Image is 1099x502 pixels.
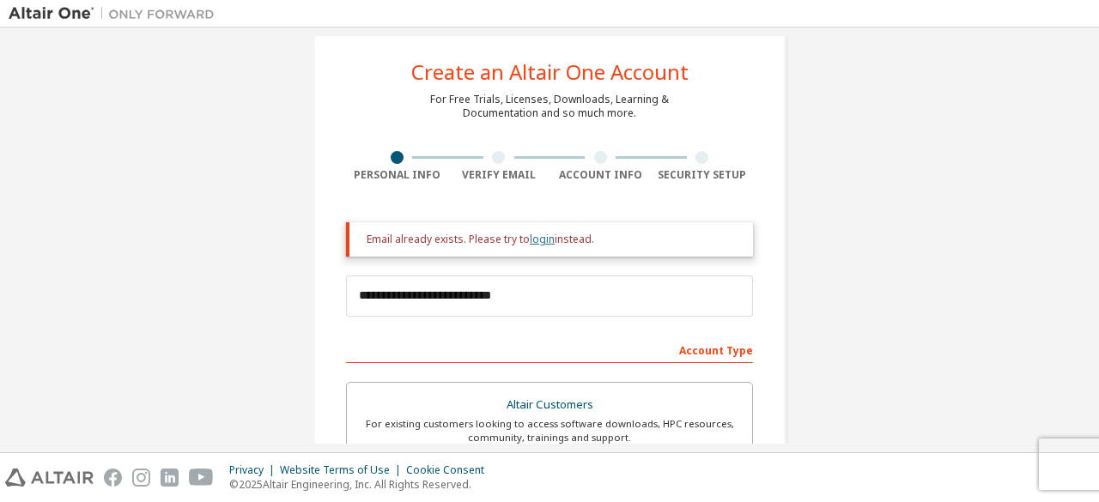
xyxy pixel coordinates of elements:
[430,93,669,120] div: For Free Trials, Licenses, Downloads, Learning & Documentation and so much more.
[132,469,150,487] img: instagram.svg
[367,233,739,246] div: Email already exists. Please try to instead.
[280,463,406,477] div: Website Terms of Use
[229,463,280,477] div: Privacy
[9,5,223,22] img: Altair One
[346,168,448,182] div: Personal Info
[161,469,179,487] img: linkedin.svg
[346,336,753,363] div: Account Type
[549,168,652,182] div: Account Info
[406,463,495,477] div: Cookie Consent
[104,469,122,487] img: facebook.svg
[652,168,754,182] div: Security Setup
[411,62,689,82] div: Create an Altair One Account
[357,417,742,445] div: For existing customers looking to access software downloads, HPC resources, community, trainings ...
[448,168,550,182] div: Verify Email
[229,477,495,492] p: © 2025 Altair Engineering, Inc. All Rights Reserved.
[530,232,555,246] a: login
[357,393,742,417] div: Altair Customers
[5,469,94,487] img: altair_logo.svg
[189,469,214,487] img: youtube.svg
